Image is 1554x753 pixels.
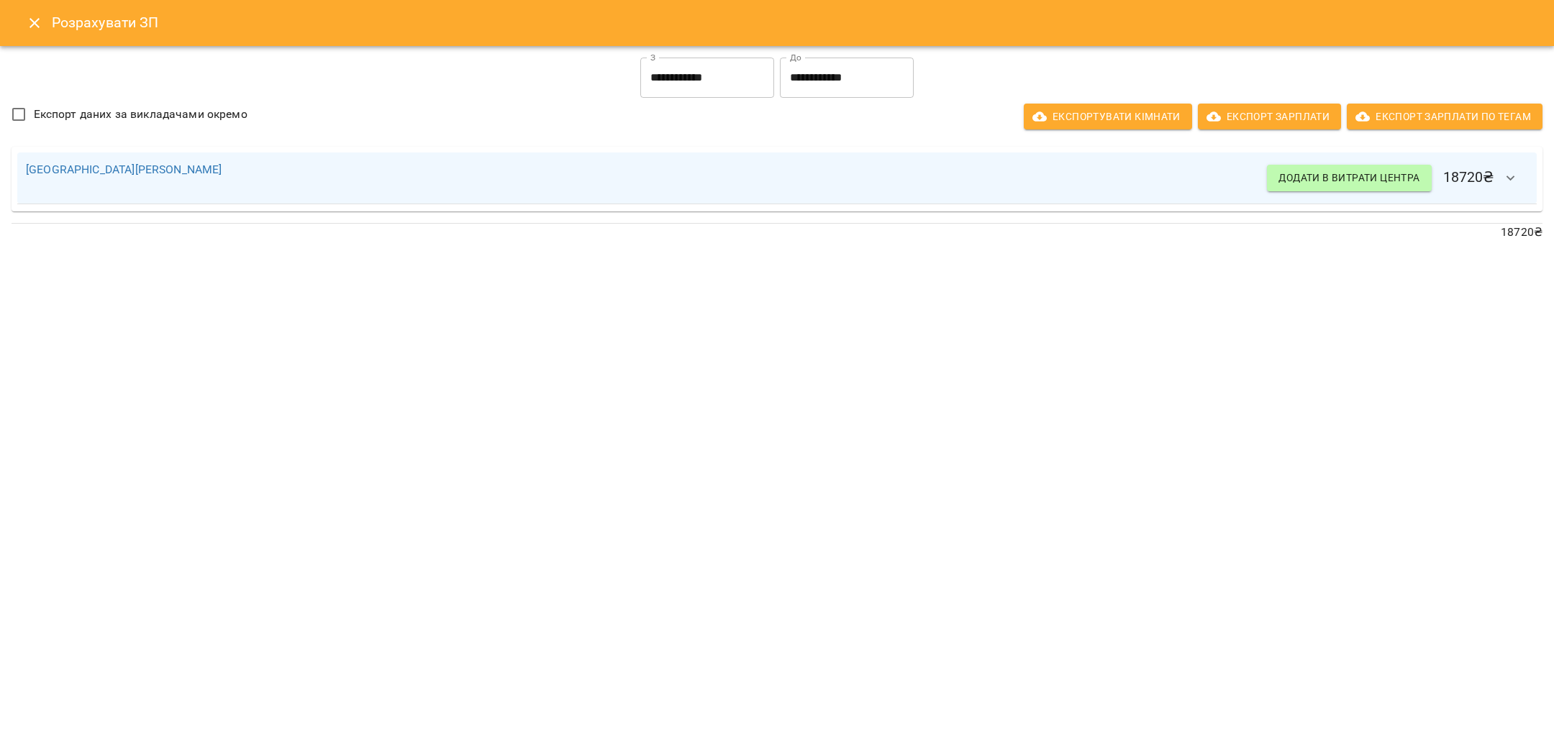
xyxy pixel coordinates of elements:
span: Експорт даних за викладачами окремо [34,106,247,123]
a: [GEOGRAPHIC_DATA][PERSON_NAME] [26,163,222,176]
button: Додати в витрати центра [1267,165,1431,191]
button: Експорт Зарплати [1198,104,1341,129]
button: Експортувати кімнати [1024,104,1192,129]
span: Експорт Зарплати [1209,108,1330,125]
h6: 18720 ₴ [1267,161,1528,196]
span: Додати в витрати центра [1278,169,1419,186]
span: Експорт Зарплати по тегам [1358,108,1531,125]
p: 18720 ₴ [12,224,1542,241]
button: Close [17,6,52,40]
span: Експортувати кімнати [1035,108,1181,125]
h6: Розрахувати ЗП [52,12,1537,34]
button: Експорт Зарплати по тегам [1347,104,1542,129]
